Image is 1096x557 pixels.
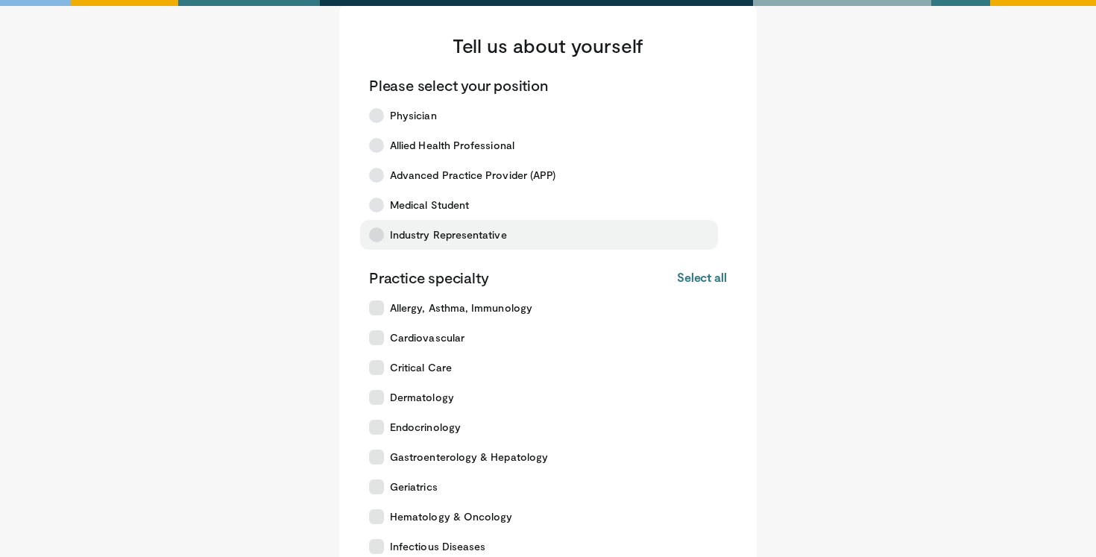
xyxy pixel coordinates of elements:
span: Physician [390,108,437,123]
button: Select all [677,269,727,286]
span: Advanced Practice Provider (APP) [390,168,555,183]
span: Geriatrics [390,479,438,494]
span: Cardiovascular [390,330,464,345]
span: Allied Health Professional [390,138,514,153]
p: Practice specialty [369,268,488,287]
span: Dermatology [390,390,454,405]
p: Please select your position [369,75,548,95]
span: Endocrinology [390,420,461,435]
span: Medical Student [390,198,469,213]
span: Infectious Diseases [390,539,485,554]
span: Hematology & Oncology [390,509,512,524]
h3: Tell us about yourself [369,34,727,57]
span: Critical Care [390,360,452,375]
span: Industry Representative [390,227,507,242]
span: Allergy, Asthma, Immunology [390,300,532,315]
span: Gastroenterology & Hepatology [390,450,548,465]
